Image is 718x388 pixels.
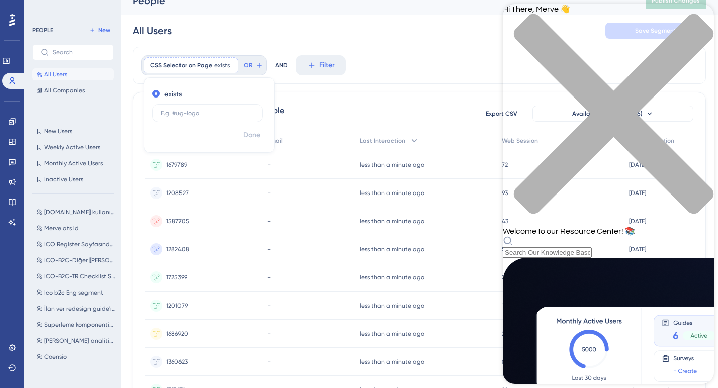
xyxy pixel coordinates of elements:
[166,358,188,366] span: 1360623
[150,61,212,69] span: CSS Selector on Page
[32,173,114,185] button: Inactive Users
[502,245,507,253] span: 51
[44,70,67,78] span: All Users
[44,86,85,94] span: All Companies
[53,49,105,56] input: Search
[267,245,271,253] span: -
[32,319,120,331] button: Süperleme komponentini görenler
[242,57,264,73] button: OR
[161,110,254,117] input: E.g. #ug-logo
[243,129,260,141] span: Done
[502,273,505,281] span: 2
[502,302,504,310] span: 1
[275,55,288,75] div: AND
[360,189,424,197] time: less than a minute ago
[166,330,188,338] span: 1686920
[166,273,187,281] span: 1725399
[32,68,114,80] button: All Users
[32,303,120,315] button: İlan ver redesign guide'ını görmeyenler
[502,330,508,338] span: 24
[267,189,271,197] span: -
[476,106,526,122] button: Export CSV
[3,6,21,24] img: launcher-image-alternative-text
[166,217,189,225] span: 1587705
[214,61,230,69] span: exists
[32,157,114,169] button: Monthly Active Users
[44,143,100,151] span: Weekly Active Users
[360,302,424,309] time: less than a minute ago
[267,161,271,169] span: -
[85,24,114,36] button: New
[360,246,424,253] time: less than a minute ago
[166,161,187,169] span: 1679789
[360,161,424,168] time: less than a minute ago
[486,110,517,118] span: Export CSV
[32,286,120,299] button: Ico b2c Eng segment
[70,5,73,13] div: 2
[44,353,67,361] span: Coensio
[502,137,538,145] span: Web Session
[133,24,172,38] div: All Users
[32,351,120,363] button: Coensio
[44,159,103,167] span: Monthly Active Users
[44,369,113,377] span: Süperleme hakkı olanlar
[244,61,252,69] span: OR
[319,59,335,71] span: Filter
[360,274,424,281] time: less than a minute ago
[360,358,424,365] time: less than a minute ago
[44,288,103,297] span: Ico b2c Eng segment
[166,189,189,197] span: 1208527
[98,26,110,34] span: New
[44,321,116,329] span: Süperleme komponentini görenler
[296,55,346,75] button: Filter
[32,125,114,137] button: New Users
[44,208,116,216] span: [DOMAIN_NAME] kullanıcıları
[166,302,188,310] span: 1201079
[32,238,120,250] button: ICO Register Sayfasındaki İndirim Yönlendirmesi
[32,254,120,266] button: ICO-B2C-Diğer [PERSON_NAME] ([PERSON_NAME])
[502,217,508,225] span: 43
[44,240,116,248] span: ICO Register Sayfasındaki İndirim Yönlendirmesi
[267,330,271,338] span: -
[502,358,508,366] span: 83
[44,224,79,232] span: Merve ats id
[32,84,114,96] button: All Companies
[32,26,53,34] div: PEOPLE
[44,305,116,313] span: İlan ver redesign guide'ını görmeyenler
[44,256,116,264] span: ICO-B2C-Diğer [PERSON_NAME] ([PERSON_NAME])
[32,367,120,379] button: Süperleme hakkı olanlar
[360,330,424,337] time: less than a minute ago
[267,137,283,145] span: Email
[360,218,424,225] time: less than a minute ago
[44,272,116,280] span: ICO-B2C-TR Checklist Segment
[267,302,271,310] span: -
[267,358,271,366] span: -
[166,245,189,253] span: 1282408
[267,273,271,281] span: -
[502,189,508,197] span: 93
[164,88,182,100] label: exists
[32,335,120,347] button: [PERSON_NAME] analitiği modülünü başlatanlar
[502,161,508,169] span: 72
[44,175,83,183] span: Inactive Users
[32,206,120,218] button: [DOMAIN_NAME] kullanıcıları
[32,222,120,234] button: Merve ats id
[267,217,271,225] span: -
[360,137,405,145] span: Last Interaction
[44,337,116,345] span: [PERSON_NAME] analitiği modülünü başlatanlar
[44,127,72,135] span: New Users
[24,3,63,15] span: Need Help?
[32,141,114,153] button: Weekly Active Users
[32,270,120,282] button: ICO-B2C-TR Checklist Segment
[238,126,266,144] button: Done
